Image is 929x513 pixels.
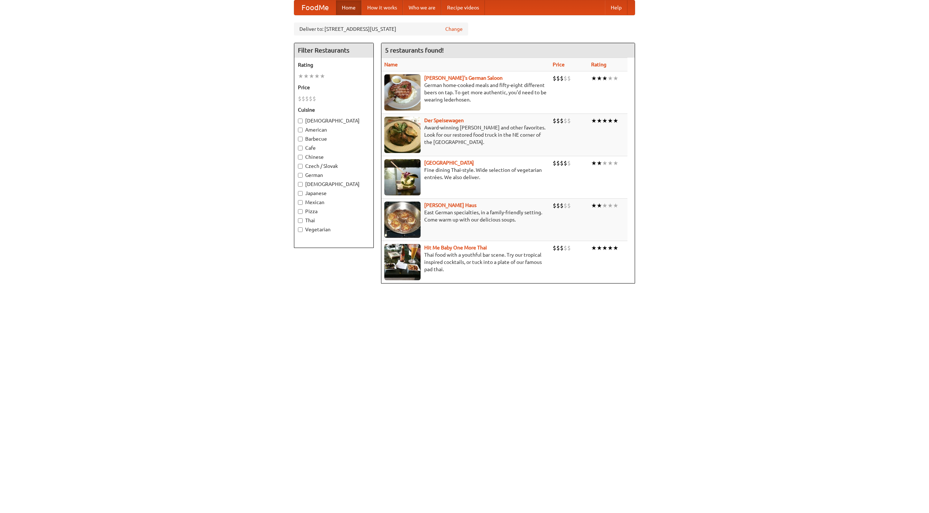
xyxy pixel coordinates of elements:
li: $ [312,95,316,103]
li: ★ [320,72,325,80]
label: Czech / Slovak [298,162,370,170]
li: $ [553,244,556,252]
label: [DEMOGRAPHIC_DATA] [298,181,370,188]
li: ★ [613,244,618,252]
label: Barbecue [298,135,370,142]
label: American [298,126,370,133]
label: Pizza [298,208,370,215]
li: ★ [309,72,314,80]
a: [PERSON_NAME]'s German Saloon [424,75,503,81]
li: ★ [602,244,607,252]
li: $ [553,74,556,82]
input: German [298,173,303,178]
li: ★ [613,202,618,210]
ng-pluralize: 5 restaurants found! [385,47,444,54]
a: Rating [591,62,606,67]
img: kohlhaus.jpg [384,202,421,238]
a: Change [445,25,463,33]
input: Czech / Slovak [298,164,303,169]
a: Recipe videos [441,0,485,15]
p: Thai food with a youthful bar scene. Try our tropical inspired cocktails, or tuck into a plate of... [384,251,547,273]
li: $ [553,159,556,167]
li: ★ [613,159,618,167]
li: ★ [597,117,602,125]
li: ★ [607,202,613,210]
h5: Rating [298,61,370,69]
li: $ [564,74,567,82]
li: ★ [602,117,607,125]
li: $ [309,95,312,103]
li: ★ [613,117,618,125]
input: [DEMOGRAPHIC_DATA] [298,119,303,123]
input: Mexican [298,200,303,205]
li: ★ [591,74,597,82]
li: $ [564,159,567,167]
input: Chinese [298,155,303,160]
a: Price [553,62,565,67]
a: How it works [361,0,403,15]
img: speisewagen.jpg [384,117,421,153]
label: Mexican [298,199,370,206]
li: $ [560,202,564,210]
li: ★ [607,117,613,125]
li: $ [298,95,302,103]
label: Chinese [298,153,370,161]
li: $ [556,159,560,167]
label: Japanese [298,190,370,197]
li: ★ [613,74,618,82]
li: $ [556,202,560,210]
li: ★ [602,159,607,167]
li: ★ [314,72,320,80]
li: $ [553,117,556,125]
li: $ [560,159,564,167]
h5: Price [298,84,370,91]
img: satay.jpg [384,159,421,195]
li: ★ [591,244,597,252]
li: $ [564,244,567,252]
img: esthers.jpg [384,74,421,111]
li: $ [556,117,560,125]
li: ★ [607,244,613,252]
li: ★ [597,74,602,82]
input: Thai [298,218,303,223]
a: Der Speisewagen [424,117,464,123]
li: $ [567,74,571,82]
label: Cafe [298,144,370,152]
li: ★ [591,202,597,210]
a: [GEOGRAPHIC_DATA] [424,160,474,166]
h5: Cuisine [298,106,370,113]
li: ★ [607,159,613,167]
label: [DEMOGRAPHIC_DATA] [298,117,370,124]
a: FoodMe [294,0,336,15]
p: East German specialties, in a family-friendly setting. Come warm up with our delicious soups. [384,209,547,223]
div: Deliver to: [STREET_ADDRESS][US_STATE] [294,22,468,36]
input: Vegetarian [298,227,303,232]
p: German home-cooked meals and fifty-eight different beers on tap. To get more authentic, you'd nee... [384,82,547,103]
input: American [298,128,303,132]
li: ★ [602,202,607,210]
li: $ [553,202,556,210]
input: Cafe [298,146,303,150]
li: ★ [597,244,602,252]
li: $ [556,244,560,252]
input: [DEMOGRAPHIC_DATA] [298,182,303,187]
li: ★ [602,74,607,82]
li: $ [567,244,571,252]
li: $ [567,159,571,167]
li: ★ [597,202,602,210]
li: $ [564,202,567,210]
li: $ [560,117,564,125]
label: Thai [298,217,370,224]
a: Hit Me Baby One More Thai [424,245,487,251]
li: $ [302,95,305,103]
li: $ [567,202,571,210]
input: Barbecue [298,137,303,141]
li: $ [564,117,567,125]
a: [PERSON_NAME] Haus [424,202,476,208]
input: Pizza [298,209,303,214]
li: ★ [597,159,602,167]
